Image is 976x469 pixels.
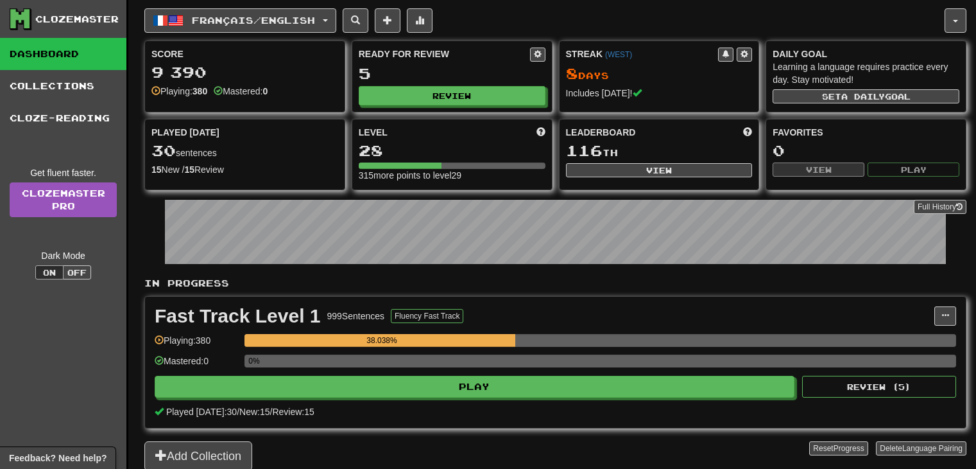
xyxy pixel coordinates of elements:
div: Dark Mode [10,249,117,262]
div: Playing: 380 [155,334,238,355]
div: Learning a language requires practice every day. Stay motivated! [773,60,959,86]
span: Progress [834,444,864,453]
button: Search sentences [343,8,368,33]
div: 999 Sentences [327,310,385,323]
div: Playing: [151,85,207,98]
div: Mastered: 0 [155,355,238,376]
strong: 380 [193,86,207,96]
span: Score more points to level up [536,126,545,139]
button: Fluency Fast Track [391,309,463,323]
button: On [35,265,64,279]
button: Full History [914,200,966,214]
div: 38.038% [248,334,515,347]
div: Clozemaster [35,13,119,26]
button: View [773,163,864,177]
button: Off [63,265,91,279]
div: Day s [566,66,753,82]
div: sentences [151,143,338,159]
span: Language Pairing [902,444,963,453]
button: DeleteLanguage Pairing [876,441,966,456]
button: More stats [407,8,432,33]
button: Add sentence to collection [375,8,400,33]
div: 9 390 [151,64,338,80]
div: Includes [DATE]! [566,87,753,100]
div: 315 more points to level 29 [359,169,545,182]
div: 28 [359,143,545,159]
div: Streak [566,48,719,60]
span: Played [DATE] [151,126,219,139]
strong: 15 [151,164,162,175]
button: View [566,163,753,177]
button: Play [155,376,794,398]
a: ClozemasterPro [10,182,117,217]
div: Get fluent faster. [10,166,117,179]
div: 0 [773,143,959,159]
span: Open feedback widget [9,452,107,465]
span: 8 [566,64,578,82]
span: Level [359,126,388,139]
span: 116 [566,141,603,159]
div: Mastered: [214,85,268,98]
div: New / Review [151,163,338,176]
div: 5 [359,66,545,82]
span: This week in points, UTC [743,126,752,139]
button: Français/English [144,8,336,33]
span: Leaderboard [566,126,636,139]
a: (WEST) [605,50,632,59]
button: Review (5) [802,376,956,398]
button: Review [359,86,545,105]
div: Ready for Review [359,48,530,60]
strong: 15 [184,164,194,175]
p: In Progress [144,277,966,290]
span: Played [DATE]: 30 [166,407,237,417]
div: Score [151,48,338,60]
span: / [237,407,239,417]
div: th [566,143,753,159]
span: Review: 15 [272,407,314,417]
span: 30 [151,141,176,159]
strong: 0 [262,86,268,96]
button: Seta dailygoal [773,89,959,103]
span: a daily [841,92,885,101]
div: Daily Goal [773,48,959,60]
span: / [270,407,273,417]
div: Favorites [773,126,959,139]
span: Français / English [192,15,315,26]
button: ResetProgress [809,441,868,456]
button: Play [868,163,959,177]
div: Fast Track Level 1 [155,306,321,326]
span: New: 15 [239,407,270,417]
